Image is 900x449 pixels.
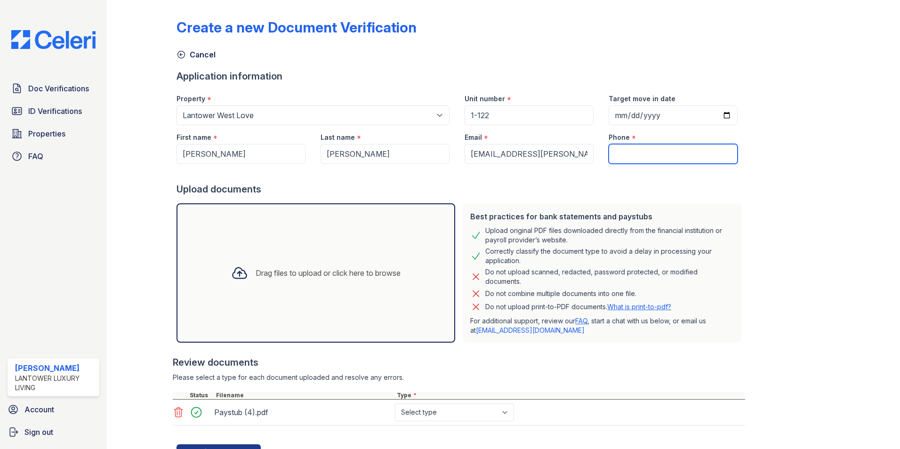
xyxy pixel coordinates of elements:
a: Account [4,400,103,419]
span: Doc Verifications [28,83,89,94]
div: Lantower Luxury Living [15,374,96,393]
div: Create a new Document Verification [177,19,417,36]
a: FAQ [575,317,587,325]
span: FAQ [28,151,43,162]
span: Account [24,404,54,415]
div: Please select a type for each document uploaded and resolve any errors. [173,373,745,382]
div: Correctly classify the document type to avoid a delay in processing your application. [485,247,734,265]
p: Do not upload print-to-PDF documents. [485,302,671,312]
div: Review documents [173,356,745,369]
span: Sign out [24,426,53,438]
a: Sign out [4,423,103,441]
a: FAQ [8,147,99,166]
a: [EMAIL_ADDRESS][DOMAIN_NAME] [476,326,585,334]
a: Cancel [177,49,216,60]
span: Properties [28,128,65,139]
a: Doc Verifications [8,79,99,98]
div: Application information [177,70,745,83]
div: Drag files to upload or click here to browse [256,267,401,279]
a: What is print-to-pdf? [607,303,671,311]
div: Status [188,392,214,399]
div: [PERSON_NAME] [15,362,96,374]
label: Property [177,94,205,104]
div: Do not upload scanned, redacted, password protected, or modified documents. [485,267,734,286]
label: Email [465,133,482,142]
label: Target move in date [609,94,675,104]
a: ID Verifications [8,102,99,120]
a: Properties [8,124,99,143]
label: Last name [321,133,355,142]
div: Best practices for bank statements and paystubs [470,211,734,222]
div: Upload original PDF files downloaded directly from the financial institution or payroll provider’... [485,226,734,245]
img: CE_Logo_Blue-a8612792a0a2168367f1c8372b55b34899dd931a85d93a1a3d3e32e68fde9ad4.png [4,30,103,49]
div: Do not combine multiple documents into one file. [485,288,636,299]
div: Type [395,392,745,399]
span: ID Verifications [28,105,82,117]
p: For additional support, review our , start a chat with us below, or email us at [470,316,734,335]
div: Paystub (4).pdf [214,405,391,420]
label: Unit number [465,94,505,104]
div: Upload documents [177,183,745,196]
label: Phone [609,133,630,142]
div: Filename [214,392,395,399]
label: First name [177,133,211,142]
